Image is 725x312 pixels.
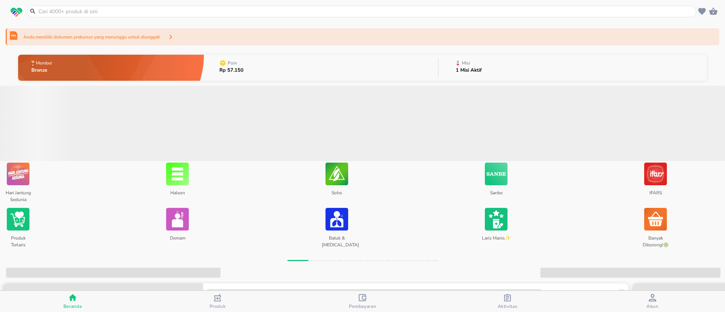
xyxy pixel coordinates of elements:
img: Haleon [166,161,189,187]
p: 1 Misi Aktif [456,68,482,73]
img: Sanbe [485,161,507,187]
span: Aktivitas [498,303,518,309]
p: Laris Manis✨ [481,232,511,247]
p: Member [36,61,52,65]
img: Produk Terlaris [7,206,29,232]
p: Bronze [31,68,54,73]
button: Aktivitas [435,291,580,312]
button: Akun [580,291,725,312]
img: Batuk & Flu [325,206,348,232]
p: Batuk & [MEDICAL_DATA] [322,232,352,247]
span: Produk [210,303,226,309]
button: Misi1 Misi Aktif [438,53,707,83]
p: Demam [162,232,192,247]
p: Haleon [162,187,192,202]
p: Sanbe [481,187,511,202]
img: prekursor-icon.04a7e01b.svg [10,31,17,40]
img: Hari Jantung Sedunia [7,161,29,187]
span: Akun [646,303,659,309]
p: Soho [322,187,352,202]
img: Laris Manis✨ [485,206,507,232]
p: Misi [462,61,470,65]
p: Banyak Diborong!❇️ [640,232,670,247]
img: Banyak Diborong!❇️ [644,206,667,232]
p: Hari Jantung Sedunia [3,187,33,202]
img: Demam [166,206,189,232]
input: Cari 4000+ produk di sini [38,8,694,15]
button: PoinRp 57.150 [204,53,438,83]
button: Produk [145,291,290,312]
button: MemberBronze [18,53,204,83]
p: Poin [228,61,237,65]
p: Anda memiliki dokumen prekursor yang menunggu untuk diunggah [23,34,160,40]
p: Produk Terlaris [3,232,33,247]
span: Pembayaran [349,303,376,309]
p: IFARS [640,187,670,202]
span: Beranda [63,303,82,309]
img: Soho [325,161,348,187]
img: IFARS [644,161,667,187]
button: Pembayaran [290,291,435,312]
img: logo_swiperx_s.bd005f3b.svg [11,8,22,17]
p: Rp 57.150 [219,68,244,73]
